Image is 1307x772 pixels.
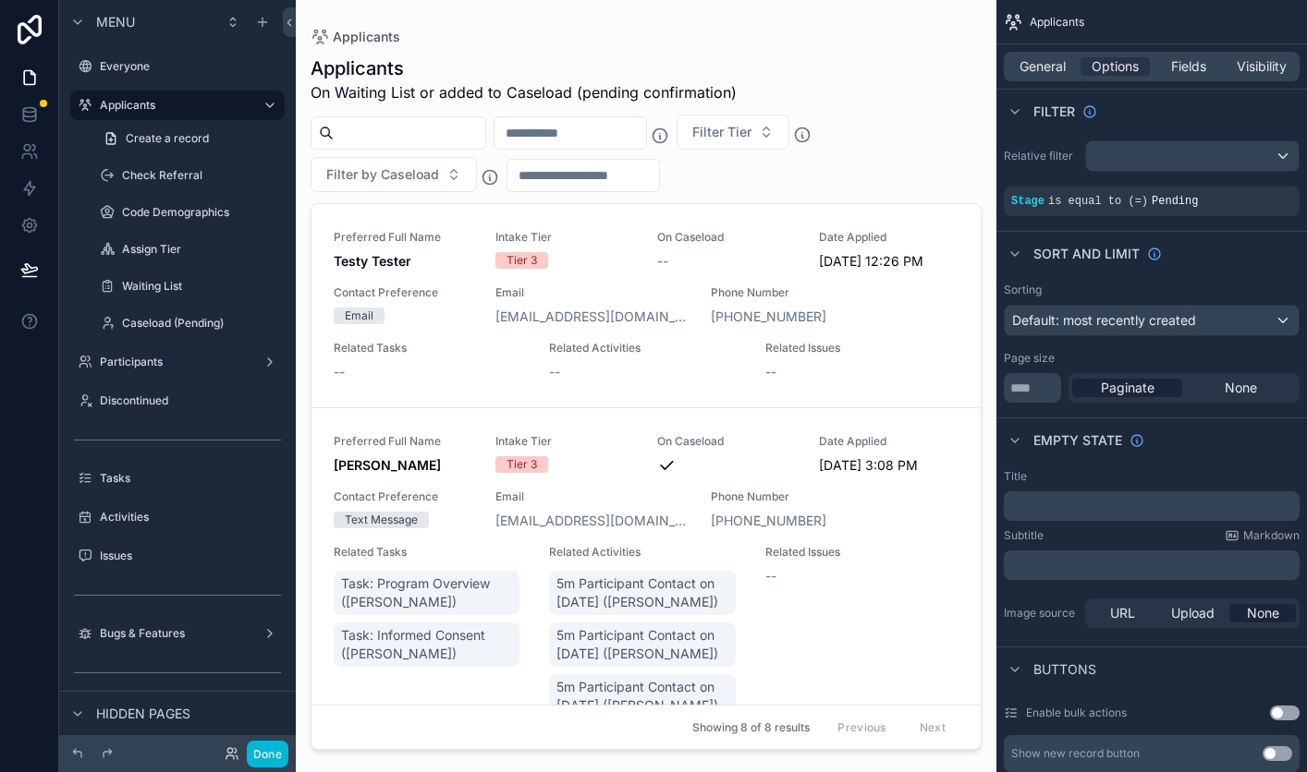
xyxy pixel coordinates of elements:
[100,393,281,408] label: Discontinued
[70,502,285,532] a: Activities
[122,316,281,331] label: Caseload (Pending)
[1110,604,1135,622] span: URL
[1004,528,1044,543] label: Subtitle
[92,308,285,338] a: Caseload (Pending)
[122,242,281,257] label: Assign Tier
[1004,469,1027,484] label: Title
[70,541,285,571] a: Issues
[247,741,288,767] button: Done
[1004,305,1300,336] button: Default: most recently created
[100,510,281,525] label: Activities
[1092,57,1139,76] span: Options
[1171,57,1206,76] span: Fields
[1101,379,1154,397] span: Paginate
[1225,379,1257,397] span: None
[1004,606,1078,621] label: Image source
[1020,57,1066,76] span: General
[70,52,285,81] a: Everyone
[92,235,285,264] a: Assign Tier
[1048,195,1148,208] span: is equal to (=)
[1004,550,1300,580] div: scrollable content
[70,464,285,493] a: Tasks
[70,347,285,377] a: Participants
[100,98,248,113] label: Applicants
[1030,15,1084,30] span: Applicants
[70,386,285,416] a: Discontinued
[92,124,285,153] a: Create a record
[100,471,281,486] label: Tasks
[100,59,281,74] label: Everyone
[1243,528,1300,543] span: Markdown
[1247,604,1279,622] span: None
[1225,528,1300,543] a: Markdown
[122,205,281,220] label: Code Demographics
[122,168,281,183] label: Check Referral
[96,13,135,31] span: Menu
[1171,604,1215,622] span: Upload
[92,271,285,301] a: Waiting List
[92,198,285,227] a: Code Demographics
[1033,245,1140,263] span: Sort And Limit
[122,279,281,294] label: Waiting List
[126,131,209,146] span: Create a record
[1152,195,1198,208] span: Pending
[1004,283,1042,297] label: Sorting
[1011,195,1044,208] span: Stage
[100,355,255,369] label: Participants
[1004,491,1300,521] div: scrollable content
[92,161,285,190] a: Check Referral
[1012,312,1196,328] span: Default: most recently created
[1033,103,1075,121] span: Filter
[1004,351,1055,366] label: Page size
[1004,149,1078,163] label: Relative filter
[1237,57,1287,76] span: Visibility
[1033,660,1096,679] span: Buttons
[1033,431,1122,450] span: Empty state
[1026,706,1127,720] label: Enable bulk actions
[96,705,190,723] span: Hidden pages
[70,90,285,120] a: Applicants
[100,626,255,641] label: Bugs & Features
[70,619,285,648] a: Bugs & Features
[100,549,281,563] label: Issues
